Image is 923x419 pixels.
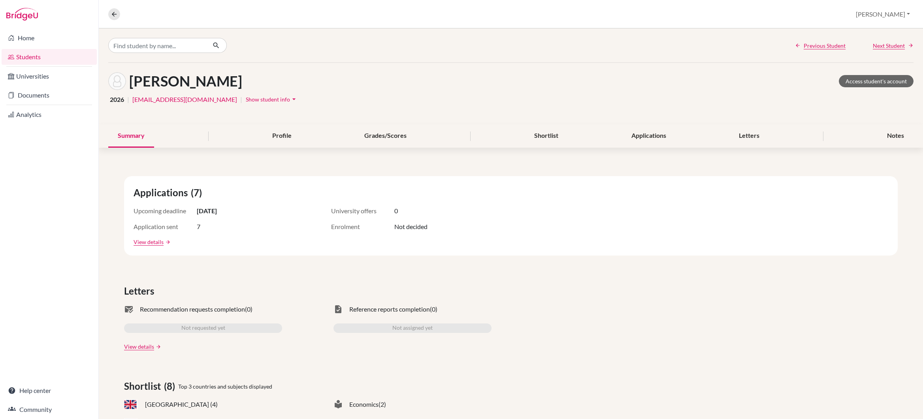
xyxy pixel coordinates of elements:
span: Top 3 countries and subjects displayed [178,382,272,391]
a: arrow_forward [154,344,161,349]
span: Letters [124,284,157,298]
span: | [240,95,242,104]
span: | [127,95,129,104]
span: 0 [394,206,398,216]
span: Next Student [873,41,905,50]
a: View details [134,238,164,246]
div: Grades/Scores [355,124,416,148]
img: Bridge-U [6,8,38,21]
span: (0) [245,304,252,314]
span: local_library [333,400,343,409]
span: (0) [430,304,437,314]
span: [GEOGRAPHIC_DATA] (4) [145,400,218,409]
div: Letters [729,124,769,148]
a: Documents [2,87,97,103]
span: Shortlist [124,379,164,393]
span: Not requested yet [181,323,225,333]
a: Universities [2,68,97,84]
span: Enrolment [331,222,394,231]
span: 7 [197,222,200,231]
span: mark_email_read [124,304,134,314]
a: [EMAIL_ADDRESS][DOMAIN_NAME] [132,95,237,104]
h1: [PERSON_NAME] [129,73,242,90]
div: Summary [108,124,154,148]
span: GB [124,400,138,410]
a: View details [124,342,154,351]
span: Recommendation requests completion [140,304,245,314]
a: Students [2,49,97,65]
span: Show student info [246,96,290,103]
span: Application sent [134,222,197,231]
input: Find student by name... [108,38,206,53]
span: Previous Student [804,41,846,50]
span: Applications [134,186,191,200]
span: Reference reports completion [349,304,430,314]
div: Shortlist [525,124,568,148]
span: (2) [379,400,386,409]
i: arrow_drop_down [290,95,298,103]
a: Analytics [2,107,97,122]
a: Home [2,30,97,46]
span: (7) [191,186,205,200]
button: [PERSON_NAME] [852,7,914,22]
a: Community [2,402,97,417]
div: Applications [622,124,676,148]
a: Previous Student [795,41,846,50]
span: [DATE] [197,206,217,216]
img: Ishaan GOEL's avatar [108,72,126,90]
span: Upcoming deadline [134,206,197,216]
a: Next Student [873,41,914,50]
span: 2026 [110,95,124,104]
div: Profile [263,124,301,148]
span: Economics [349,400,379,409]
span: task [333,304,343,314]
a: arrow_forward [164,239,171,245]
span: Not assigned yet [392,323,433,333]
a: Access student's account [839,75,914,87]
a: Help center [2,383,97,398]
span: (8) [164,379,178,393]
span: University offers [331,206,394,216]
div: Notes [878,124,914,148]
button: Show student infoarrow_drop_down [245,93,298,105]
span: Not decided [394,222,428,231]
